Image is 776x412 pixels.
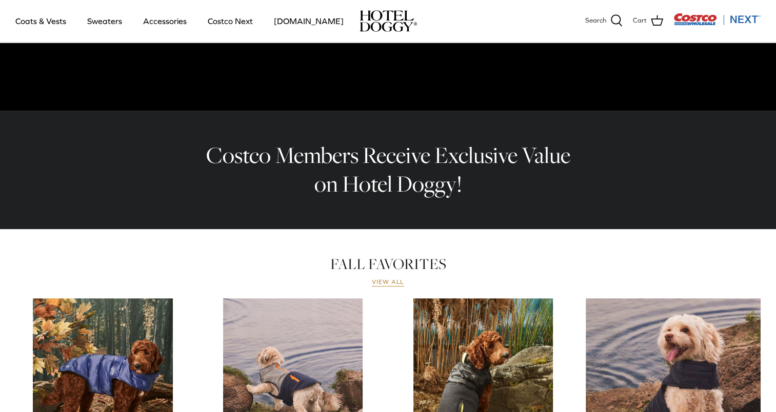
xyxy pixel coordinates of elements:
span: Search [585,15,606,26]
a: hoteldoggy.com hoteldoggycom [360,10,417,32]
a: Visit Costco Next [673,19,761,27]
a: Accessories [134,4,196,38]
img: hoteldoggycom [360,10,417,32]
img: Costco Next [673,13,761,26]
a: Sweaters [78,4,131,38]
a: FALL FAVORITES [330,254,446,274]
h2: Costco Members Receive Exclusive Value on Hotel Doggy! [198,141,578,199]
a: [DOMAIN_NAME] [265,4,353,38]
a: Coats & Vests [6,4,75,38]
a: Cart [633,14,663,28]
a: View all [372,278,405,286]
span: Cart [633,15,647,26]
a: Costco Next [198,4,262,38]
a: Search [585,14,623,28]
